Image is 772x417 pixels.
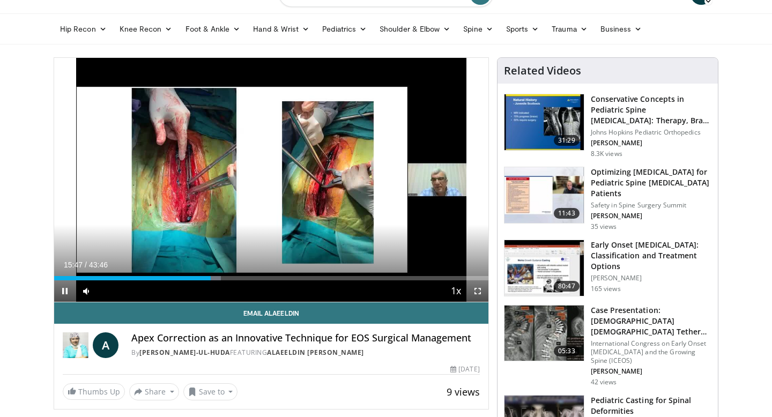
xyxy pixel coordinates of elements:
h3: Case Presentation: [DEMOGRAPHIC_DATA] [DEMOGRAPHIC_DATA] Tether for 125° AIS with Discs Incis… [591,305,711,337]
img: 080af967-a4d0-4826-9570-d72bf116778d.150x105_q85_crop-smart_upscale.jpg [504,240,584,296]
button: Playback Rate [446,280,467,302]
p: [PERSON_NAME] [591,367,711,376]
h4: Related Videos [504,64,581,77]
p: [PERSON_NAME] [591,212,711,220]
a: A [93,332,118,358]
p: Johns Hopkins Pediatric Orthopedics [591,128,711,137]
img: f88ede7f-1e63-47fb-a07f-1bc65a26cc0a.150x105_q85_crop-smart_upscale.jpg [504,94,584,150]
video-js: Video Player [54,58,488,302]
a: Alaeeldin [PERSON_NAME] [267,348,364,357]
span: 05:33 [554,346,580,356]
div: By FEATURING [131,348,480,358]
a: Sports [500,18,546,40]
div: [DATE] [450,364,479,374]
span: 11:43 [554,208,580,219]
a: Business [594,18,649,40]
button: Mute [76,280,97,302]
a: Hip Recon [54,18,113,40]
h3: Pediatric Casting for Spinal Deformities [591,395,711,416]
span: 9 views [447,385,480,398]
img: ea4c4950-2824-4df4-bb4f-d425cd952dee.150x105_q85_crop-smart_upscale.jpg [504,306,584,361]
a: Hand & Wrist [247,18,316,40]
h4: Apex Correction as an Innovative Technique for EOS Surgical Management [131,332,480,344]
span: 15:47 [64,260,83,269]
button: Fullscreen [467,280,488,302]
span: 43:46 [89,260,108,269]
div: Progress Bar [54,276,488,280]
a: 31:29 Conservative Concepts in Pediatric Spine [MEDICAL_DATA]: Therapy, Brace o… Johns Hopkins Pe... [504,94,711,158]
img: Dr Noor-ul-Huda [63,332,88,358]
a: Spine [457,18,499,40]
p: Safety in Spine Surgery Summit [591,201,711,210]
p: [PERSON_NAME] [591,139,711,147]
span: 31:29 [554,135,580,146]
a: Knee Recon [113,18,179,40]
h3: Conservative Concepts in Pediatric Spine [MEDICAL_DATA]: Therapy, Brace o… [591,94,711,126]
a: [PERSON_NAME]-ul-Huda [139,348,230,357]
h3: Early Onset [MEDICAL_DATA]: Classification and Treatment Options [591,240,711,272]
p: 35 views [591,222,617,231]
p: 8.3K views [591,150,622,158]
a: 80:47 Early Onset [MEDICAL_DATA]: Classification and Treatment Options [PERSON_NAME] 165 views [504,240,711,296]
a: Email Alaeeldin [54,302,488,324]
p: 42 views [591,378,617,386]
a: Pediatrics [316,18,373,40]
span: / [85,260,87,269]
button: Save to [183,383,238,400]
button: Share [129,383,179,400]
span: 80:47 [554,281,580,292]
a: Trauma [545,18,594,40]
a: 11:43 Optimizing [MEDICAL_DATA] for Pediatric Spine [MEDICAL_DATA] Patients Safety in Spine Surge... [504,167,711,231]
p: [PERSON_NAME] [591,274,711,282]
a: 05:33 Case Presentation: [DEMOGRAPHIC_DATA] [DEMOGRAPHIC_DATA] Tether for 125° AIS with Discs Inc... [504,305,711,386]
h3: Optimizing [MEDICAL_DATA] for Pediatric Spine [MEDICAL_DATA] Patients [591,167,711,199]
p: International Congress on Early Onset [MEDICAL_DATA] and the Growing Spine (ICEOS) [591,339,711,365]
a: Foot & Ankle [179,18,247,40]
a: Shoulder & Elbow [373,18,457,40]
p: 165 views [591,285,621,293]
a: Thumbs Up [63,383,125,400]
img: 557bc190-4981-4553-806a-e103f1e7d078.150x105_q85_crop-smart_upscale.jpg [504,167,584,223]
button: Pause [54,280,76,302]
